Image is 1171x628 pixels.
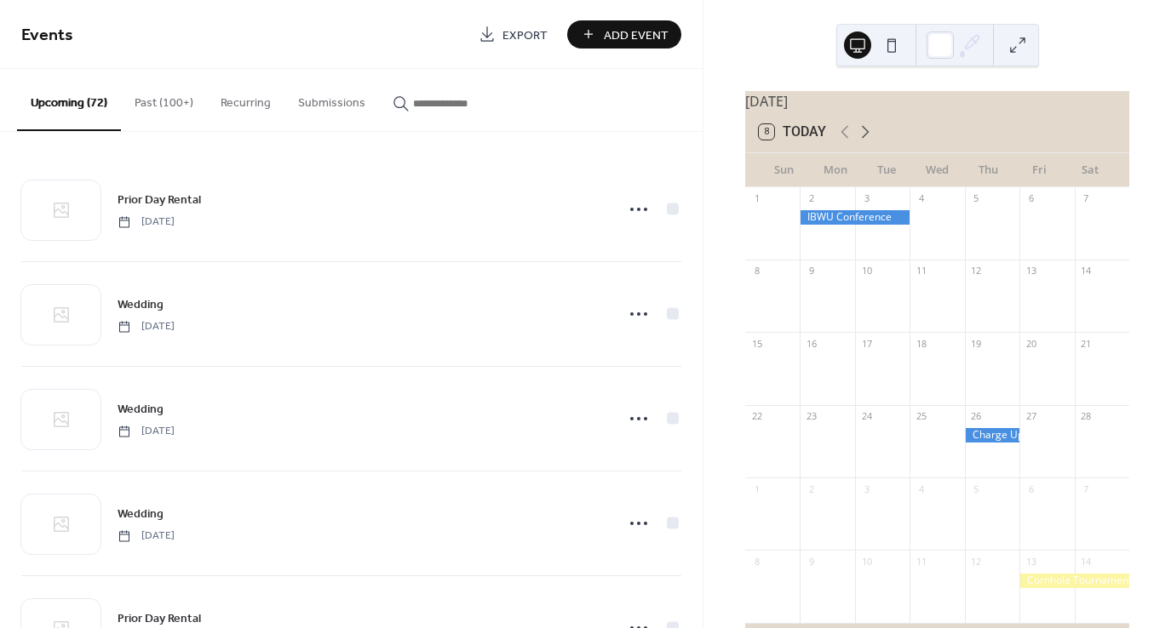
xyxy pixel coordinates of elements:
[750,482,763,495] div: 1
[1025,482,1037,495] div: 6
[118,399,164,419] a: Wedding
[1019,574,1129,588] div: Cornhole Tournament
[284,69,379,129] button: Submissions
[759,153,810,187] div: Sun
[1080,265,1093,277] div: 14
[1025,555,1037,568] div: 13
[118,191,201,209] span: Prior Day Rental
[753,120,832,144] button: 8Today
[1080,555,1093,568] div: 14
[860,265,873,277] div: 10
[118,505,164,523] span: Wedding
[1080,482,1093,495] div: 7
[1065,153,1116,187] div: Sat
[915,337,927,350] div: 18
[17,69,121,131] button: Upcoming (72)
[860,192,873,205] div: 3
[118,608,201,628] a: Prior Day Rental
[915,410,927,423] div: 25
[750,337,763,350] div: 15
[915,482,927,495] div: 4
[805,482,818,495] div: 2
[118,504,164,523] a: Wedding
[970,410,983,423] div: 26
[860,482,873,495] div: 3
[567,20,681,49] button: Add Event
[118,294,164,314] a: Wedding
[962,153,1013,187] div: Thu
[805,555,818,568] div: 9
[1080,192,1093,205] div: 7
[118,424,175,439] span: [DATE]
[118,610,201,628] span: Prior Day Rental
[118,319,175,334] span: [DATE]
[118,401,164,419] span: Wedding
[750,192,763,205] div: 1
[1080,410,1093,423] div: 28
[750,555,763,568] div: 8
[1025,192,1037,205] div: 6
[805,337,818,350] div: 16
[604,26,669,44] span: Add Event
[750,265,763,277] div: 8
[21,19,73,52] span: Events
[970,555,983,568] div: 12
[1080,337,1093,350] div: 21
[805,192,818,205] div: 2
[1013,153,1065,187] div: Fri
[118,296,164,314] span: Wedding
[970,265,983,277] div: 12
[860,337,873,350] div: 17
[118,214,175,230] span: [DATE]
[745,91,1129,111] div: [DATE]
[466,20,560,49] a: Export
[860,555,873,568] div: 10
[805,410,818,423] div: 23
[970,337,983,350] div: 19
[207,69,284,129] button: Recurring
[970,192,983,205] div: 5
[970,482,983,495] div: 5
[915,555,927,568] div: 11
[810,153,861,187] div: Mon
[861,153,912,187] div: Tue
[1025,265,1037,277] div: 13
[118,528,175,544] span: [DATE]
[1025,337,1037,350] div: 20
[800,210,910,225] div: IBWU Conference
[860,410,873,423] div: 24
[965,428,1019,442] div: Charge Up the Night 2026
[912,153,963,187] div: Wed
[118,190,201,209] a: Prior Day Rental
[805,265,818,277] div: 9
[750,410,763,423] div: 22
[121,69,207,129] button: Past (100+)
[915,192,927,205] div: 4
[502,26,548,44] span: Export
[915,265,927,277] div: 11
[1025,410,1037,423] div: 27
